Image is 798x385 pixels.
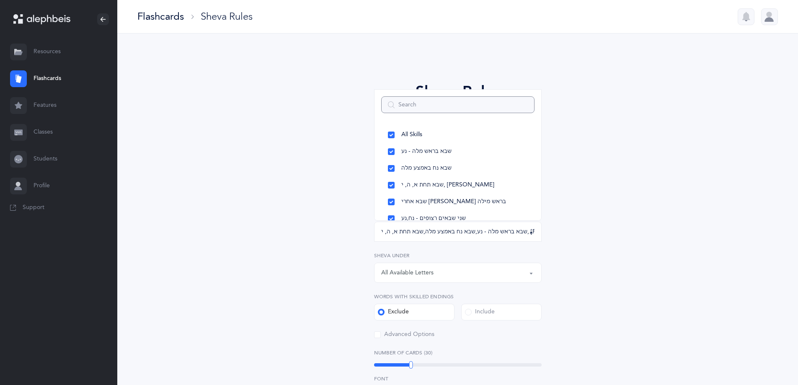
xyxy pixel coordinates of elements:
div: Sheva Rules [201,10,253,23]
div: Exclude [378,308,409,316]
span: שבא בראש מלה - נע [401,148,452,155]
label: Sheva Under [374,252,542,259]
input: Search [381,96,535,113]
span: שבא תחת א, ה, י, [PERSON_NAME] [401,181,494,189]
label: Font [374,375,542,382]
div: שבא בראש מלה - נע , שבא נח באמצע מלה , שבא תחת א, ה, י, [PERSON_NAME] , שבא אחרי [PERSON_NAME] בר... [381,227,535,236]
iframe: Drift Widget Chat Controller [756,343,788,375]
span: שני שבאים רצופים - נח,נע [401,215,466,222]
span: שבא אחרי [PERSON_NAME] בראש מילה [401,198,506,206]
div: All Available Letters [381,269,434,277]
label: Words with Skilled endings [374,293,542,300]
div: Advanced Options [374,331,434,339]
span: שבא נח באמצע מלה [401,165,452,172]
span: All Skills [401,131,422,139]
button: שבא בראש מלה - נע, שבא נח באמצע מלה, שבא תחת א, ה, י, ע - נח, שבא אחרי שורוק בראש מילה, שני שבאים... [374,222,542,242]
div: Flashcards [137,10,184,23]
div: Include [465,308,495,316]
label: Number of Cards (30) [374,349,542,357]
div: Choose your Flashcards options [351,110,565,119]
span: Support [23,204,44,212]
div: Sheva Rules [351,80,565,103]
button: All Available Letters [374,263,542,283]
